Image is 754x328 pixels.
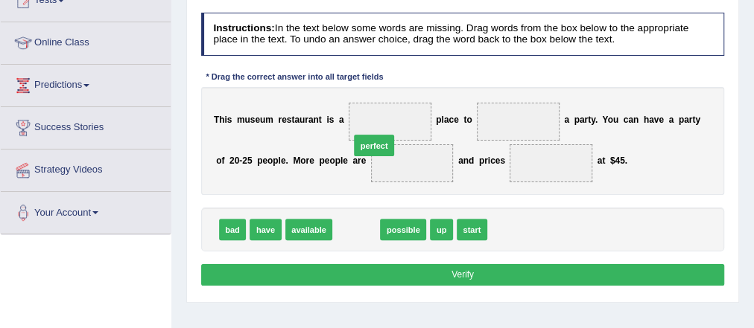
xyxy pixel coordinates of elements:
[250,115,256,125] b: s
[281,155,286,166] b: e
[633,115,639,125] b: n
[285,155,288,166] b: .
[313,115,318,125] b: n
[247,155,253,166] b: 5
[340,155,343,166] b: l
[293,155,300,166] b: M
[343,155,348,166] b: e
[216,155,221,166] b: o
[463,155,469,166] b: n
[265,115,273,125] b: m
[598,155,603,166] b: a
[625,155,627,166] b: .
[564,115,569,125] b: a
[644,115,649,125] b: h
[305,115,308,125] b: r
[227,115,232,125] b: s
[282,115,287,125] b: e
[479,155,484,166] b: p
[1,192,171,229] a: Your Account
[326,115,329,125] b: i
[469,155,474,166] b: d
[463,115,466,125] b: t
[361,155,367,166] b: e
[695,115,700,125] b: y
[689,115,693,125] b: r
[294,115,300,125] b: a
[201,71,388,84] div: * Drag the correct answer into all target fields
[477,103,560,141] span: Drop target
[595,115,598,125] b: .
[358,155,361,166] b: r
[219,115,224,125] b: h
[602,115,607,125] b: Y
[242,155,247,166] b: 2
[607,115,612,125] b: o
[457,219,487,240] span: start
[319,155,324,166] b: p
[229,155,235,166] b: 2
[510,144,592,182] span: Drop target
[436,115,441,125] b: p
[454,115,459,125] b: e
[458,155,463,166] b: a
[602,155,605,166] b: t
[1,107,171,144] a: Success Stories
[649,115,654,125] b: a
[308,115,314,125] b: a
[679,115,684,125] b: p
[214,115,219,125] b: T
[354,135,394,156] span: perfect
[213,22,274,33] b: Instructions:
[319,115,322,125] b: t
[588,115,591,125] b: t
[255,115,260,125] b: e
[488,155,490,166] b: i
[291,115,294,125] b: t
[219,219,247,240] span: bad
[300,155,305,166] b: o
[620,155,625,166] b: 5
[285,219,333,240] span: available
[624,115,629,125] b: c
[613,115,618,125] b: u
[201,13,725,55] h4: In the text below some words are missing. Drag words from the box below to the appropriate place ...
[329,115,335,125] b: s
[441,115,443,125] b: l
[306,155,310,166] b: r
[339,115,344,125] b: a
[430,219,453,240] span: up
[371,144,454,182] span: Drop target
[267,155,273,166] b: o
[325,155,330,166] b: e
[1,65,171,102] a: Predictions
[1,149,171,187] a: Strategy Videos
[244,115,250,125] b: u
[659,115,664,125] b: e
[591,115,595,125] b: y
[654,115,659,125] b: v
[444,115,449,125] b: a
[201,264,725,286] button: Verify
[380,219,426,240] span: possible
[235,155,240,166] b: 0
[610,155,615,166] b: $
[335,155,340,166] b: p
[574,115,579,125] b: p
[628,115,633,125] b: a
[352,155,358,166] b: a
[221,155,224,166] b: f
[580,115,585,125] b: a
[278,115,282,125] b: r
[300,115,305,125] b: u
[1,22,171,60] a: Online Class
[239,155,242,166] b: -
[584,115,588,125] b: r
[260,115,265,125] b: u
[684,115,689,125] b: a
[250,219,281,240] span: have
[349,103,431,141] span: Drop target
[668,115,674,125] b: a
[490,155,495,166] b: c
[484,155,488,166] b: r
